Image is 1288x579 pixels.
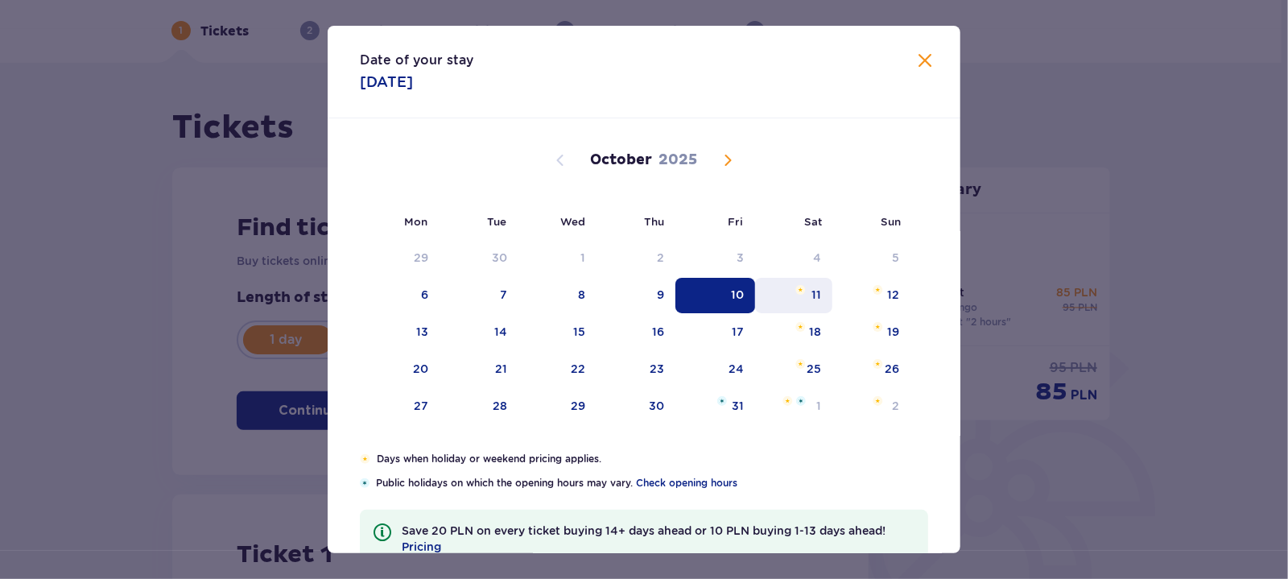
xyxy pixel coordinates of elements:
[675,278,755,313] td: Date selected. Friday, October 10, 2025
[728,215,743,228] small: Fri
[873,396,883,406] img: Orange star
[873,359,883,369] img: Orange star
[652,324,664,340] div: 16
[873,322,883,332] img: Orange star
[832,352,910,387] td: Sunday, October 26, 2025
[809,324,821,340] div: 18
[813,250,821,266] div: 4
[782,396,793,406] img: Orange star
[376,476,928,490] p: Public holidays on which the opening hours may vary.
[832,315,910,350] td: Sunday, October 19, 2025
[675,315,755,350] td: Friday, October 17, 2025
[591,151,653,170] p: October
[573,324,585,340] div: 15
[360,72,413,92] p: [DATE]
[807,361,821,377] div: 25
[729,361,744,377] div: 24
[571,398,585,414] div: 29
[487,215,506,228] small: Tue
[755,389,833,424] td: Saturday, November 1, 2025
[377,452,928,466] p: Days when holiday or weekend pricing applies.
[597,241,676,276] td: Date not available. Thursday, October 2, 2025
[597,278,676,313] td: Thursday, October 9, 2025
[551,151,570,170] button: Previous month
[731,287,744,303] div: 10
[881,215,901,228] small: Sun
[360,352,440,387] td: Monday, October 20, 2025
[832,241,910,276] td: Date not available. Sunday, October 5, 2025
[892,398,899,414] div: 2
[675,389,755,424] td: Friday, October 31, 2025
[795,285,806,295] img: Orange star
[402,539,441,555] a: Pricing
[887,287,899,303] div: 12
[755,315,833,350] td: Saturday, October 18, 2025
[796,396,806,406] img: Blue star
[413,361,428,377] div: 20
[360,52,473,69] p: Date of your stay
[518,315,597,350] td: Wednesday, October 15, 2025
[811,287,821,303] div: 11
[402,523,915,555] p: Save 20 PLN on every ticket buying 14+ days ahead or 10 PLN buying 1-13 days ahead!
[518,389,597,424] td: Wednesday, October 29, 2025
[832,389,910,424] td: Sunday, November 2, 2025
[650,361,664,377] div: 23
[717,396,727,406] img: Blue star
[440,278,519,313] td: Tuesday, October 7, 2025
[915,52,935,72] button: Close
[494,324,507,340] div: 14
[597,315,676,350] td: Thursday, October 16, 2025
[404,215,427,228] small: Mon
[804,215,822,228] small: Sat
[732,398,744,414] div: 31
[414,398,428,414] div: 27
[416,324,428,340] div: 13
[892,250,899,266] div: 5
[578,287,585,303] div: 8
[421,287,428,303] div: 6
[755,352,833,387] td: Saturday, October 25, 2025
[755,241,833,276] td: Date not available. Saturday, October 4, 2025
[675,352,755,387] td: Friday, October 24, 2025
[493,398,507,414] div: 28
[518,278,597,313] td: Wednesday, October 8, 2025
[571,361,585,377] div: 22
[597,389,676,424] td: Thursday, October 30, 2025
[492,250,507,266] div: 30
[500,287,507,303] div: 7
[636,476,737,490] a: Check opening hours
[518,352,597,387] td: Wednesday, October 22, 2025
[657,250,664,266] div: 2
[580,250,585,266] div: 1
[659,151,698,170] p: 2025
[518,241,597,276] td: Date not available. Wednesday, October 1, 2025
[440,241,519,276] td: Date not available. Tuesday, September 30, 2025
[657,287,664,303] div: 9
[649,398,664,414] div: 30
[832,278,910,313] td: Sunday, October 12, 2025
[755,278,833,313] td: Saturday, October 11, 2025
[644,215,664,228] small: Thu
[360,278,440,313] td: Monday, October 6, 2025
[675,241,755,276] td: Date not available. Friday, October 3, 2025
[718,151,737,170] button: Next month
[360,241,440,276] td: Date not available. Monday, September 29, 2025
[885,361,899,377] div: 26
[737,250,744,266] div: 3
[360,478,369,488] img: Blue star
[795,359,806,369] img: Orange star
[887,324,899,340] div: 19
[560,215,585,228] small: Wed
[440,315,519,350] td: Tuesday, October 14, 2025
[360,389,440,424] td: Monday, October 27, 2025
[440,352,519,387] td: Tuesday, October 21, 2025
[440,389,519,424] td: Tuesday, October 28, 2025
[414,250,428,266] div: 29
[732,324,744,340] div: 17
[360,315,440,350] td: Monday, October 13, 2025
[597,352,676,387] td: Thursday, October 23, 2025
[816,398,821,414] div: 1
[360,454,370,464] img: Orange star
